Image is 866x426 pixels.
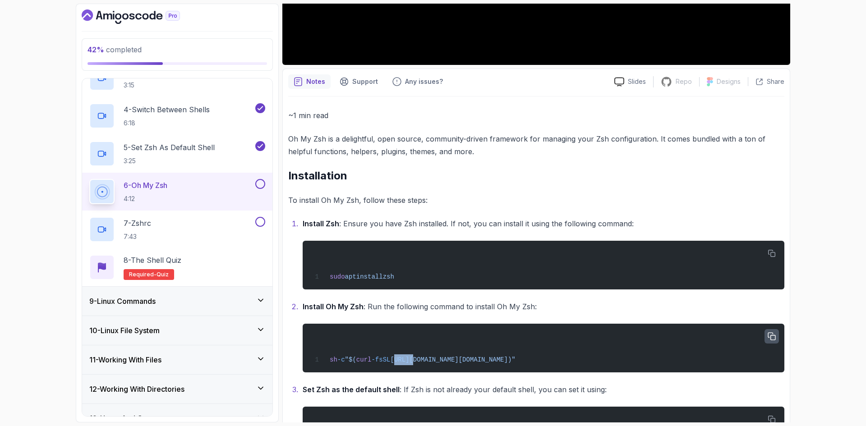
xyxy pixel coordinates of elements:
a: Slides [607,77,653,87]
p: Repo [676,77,692,86]
button: Support button [334,74,383,89]
span: "$( [345,356,356,363]
button: 7-Zshrc7:43 [89,217,265,242]
button: 5-Set Zsh As Default Shell3:25 [89,141,265,166]
strong: Install Zsh [303,219,339,228]
p: : If Zsh is not already your default shell, you can set it using: [303,383,784,396]
button: 8-The Shell QuizRequired-quiz [89,255,265,280]
button: notes button [288,74,331,89]
p: 4:12 [124,194,167,203]
span: quiz [157,271,169,278]
h3: 10 - Linux File System [89,325,160,336]
button: Share [748,77,784,86]
span: curl [356,356,372,363]
p: : Ensure you have Zsh installed. If not, you can install it using the following command: [303,217,784,230]
h3: 12 - Working With Directories [89,384,184,394]
p: Slides [628,77,646,86]
a: Dashboard [82,9,201,24]
span: completed [88,45,142,54]
span: sudo [330,273,345,280]
p: 4 - Switch Between Shells [124,104,210,115]
p: Designs [717,77,741,86]
p: : Run the following command to install Oh My Zsh: [303,300,784,313]
strong: Install Oh My Zsh [303,302,364,311]
span: apt [345,273,356,280]
button: 12-Working With Directories [82,375,272,403]
p: Support [352,77,378,86]
button: 10-Linux File System [82,316,272,345]
span: install [356,273,383,280]
p: 5 - Set Zsh As Default Shell [124,142,215,153]
button: Feedback button [387,74,448,89]
p: ~1 min read [288,109,784,122]
p: Oh My Zsh is a delightful, open source, community-driven framework for managing your Zsh configur... [288,133,784,158]
p: 6:18 [124,119,210,128]
span: sh [330,356,337,363]
span: zsh [383,273,394,280]
p: 6 - Oh My Zsh [124,180,167,191]
button: 11-Working With Files [82,345,272,374]
strong: Set Zsh as the default shell [303,385,400,394]
p: 8 - The Shell Quiz [124,255,181,266]
h3: 9 - Linux Commands [89,296,156,307]
p: Any issues? [405,77,443,86]
h3: 13 - Users And Groups [89,413,162,424]
p: 3:25 [124,156,215,165]
p: 3:15 [124,81,230,90]
span: 42 % [88,45,104,54]
h2: Installation [288,169,784,183]
span: [URL][DOMAIN_NAME][DOMAIN_NAME])" [390,356,515,363]
p: Notes [306,77,325,86]
span: -c [337,356,345,363]
button: 9-Linux Commands [82,287,272,316]
span: Required- [129,271,157,278]
button: 4-Switch Between Shells6:18 [89,103,265,128]
p: 7 - Zshrc [124,218,151,229]
p: To install Oh My Zsh, follow these steps: [288,194,784,206]
button: 6-Oh My Zsh4:12 [89,179,265,204]
p: Share [767,77,784,86]
span: -fsSL [371,356,390,363]
p: 7:43 [124,232,151,241]
h3: 11 - Working With Files [89,354,161,365]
